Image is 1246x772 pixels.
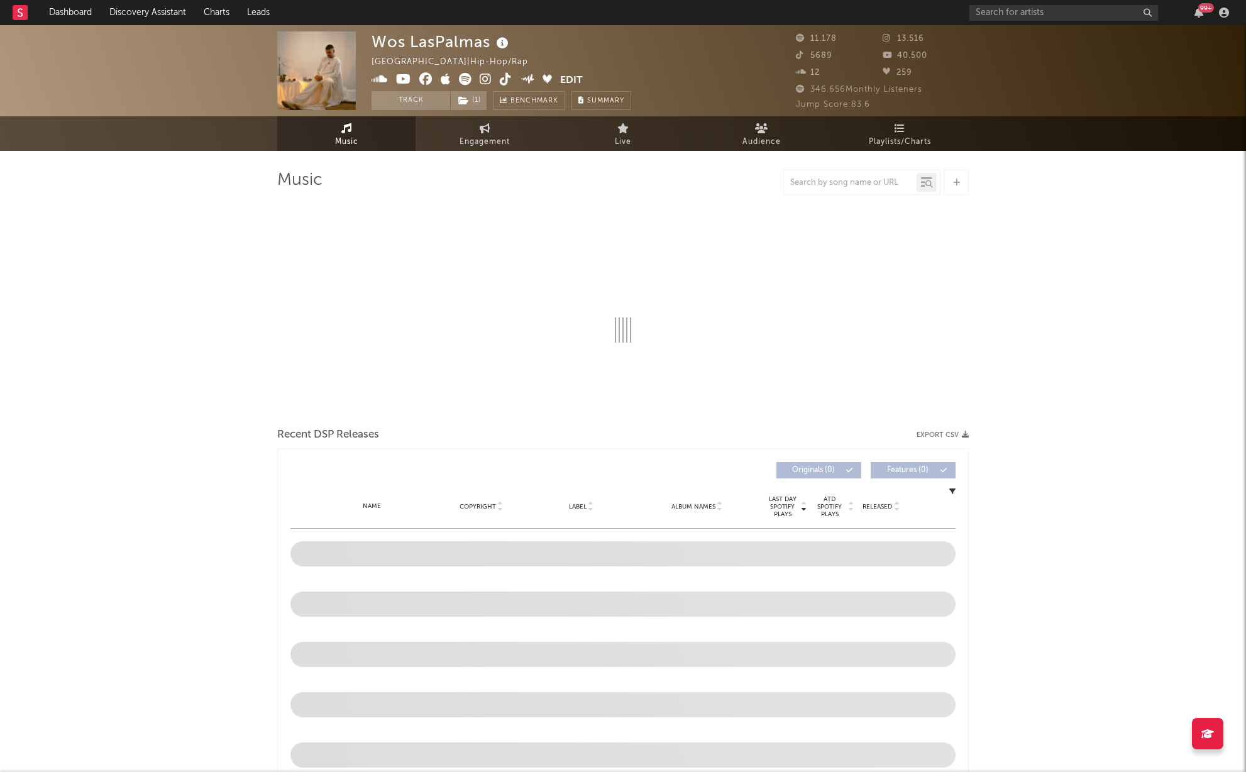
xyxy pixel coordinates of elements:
span: Copyright [460,503,496,510]
span: Music [335,135,358,150]
span: Engagement [460,135,510,150]
a: Audience [692,116,830,151]
button: Summary [571,91,631,110]
span: 13.516 [883,35,924,43]
span: Playlists/Charts [869,135,931,150]
span: 5689 [796,52,832,60]
span: 12 [796,69,820,77]
button: Features(0) [871,462,956,478]
span: Features ( 0 ) [879,466,937,474]
span: Live [615,135,631,150]
div: 99 + [1198,3,1214,13]
span: Summary [587,97,624,104]
a: Music [277,116,416,151]
div: [GEOGRAPHIC_DATA] | Hip-Hop/Rap [372,55,543,70]
button: 99+ [1194,8,1203,18]
a: Live [554,116,692,151]
button: Edit [560,73,583,89]
span: ( 1 ) [450,91,487,110]
span: 40.500 [883,52,927,60]
span: 11.178 [796,35,837,43]
span: Label [569,503,587,510]
span: Last Day Spotify Plays [766,495,799,518]
span: Audience [742,135,781,150]
span: Originals ( 0 ) [785,466,842,474]
span: Jump Score: 83.6 [796,101,870,109]
span: Recent DSP Releases [277,427,379,443]
button: Export CSV [917,431,969,439]
span: 259 [883,69,912,77]
div: Name [316,502,428,511]
input: Search for artists [969,5,1158,21]
span: Album Names [671,503,715,510]
span: ATD Spotify Plays [813,495,846,518]
button: Originals(0) [776,462,861,478]
span: 346.656 Monthly Listeners [796,85,922,94]
input: Search by song name or URL [784,178,917,188]
a: Playlists/Charts [830,116,969,151]
button: (1) [451,91,487,110]
button: Track [372,91,450,110]
a: Engagement [416,116,554,151]
div: Wos LasPalmas [372,31,512,52]
span: Benchmark [510,94,558,109]
span: Released [863,503,892,510]
a: Benchmark [493,91,565,110]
